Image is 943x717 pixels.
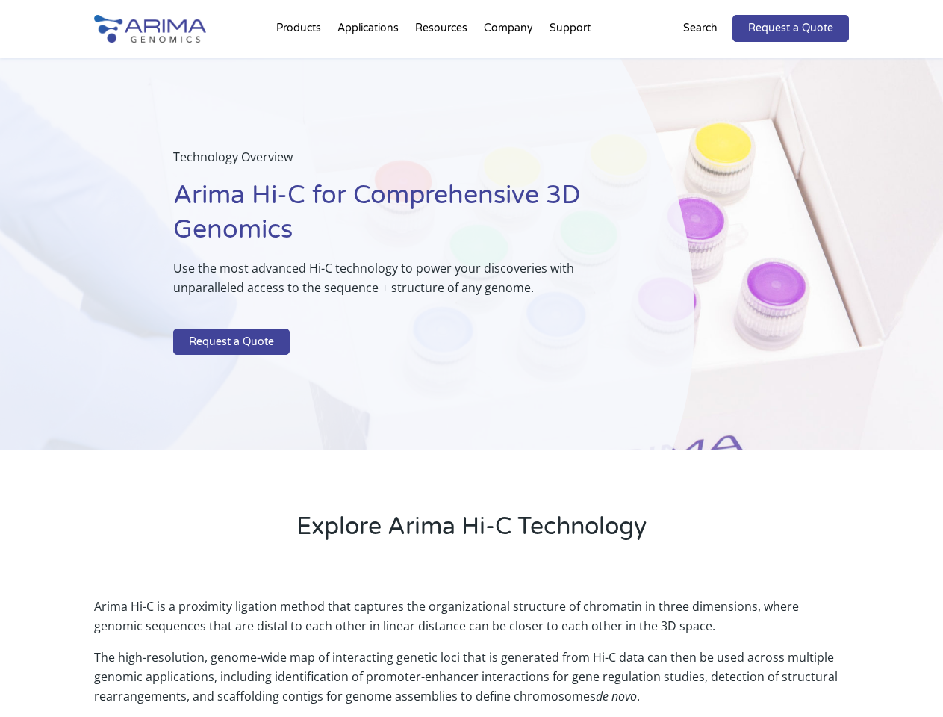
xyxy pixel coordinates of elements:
p: Arima Hi-C is a proximity ligation method that captures the organizational structure of chromatin... [94,597,848,648]
p: Search [683,19,718,38]
a: Request a Quote [173,329,290,356]
p: Technology Overview [173,147,619,179]
h1: Arima Hi-C for Comprehensive 3D Genomics [173,179,619,258]
a: Request a Quote [732,15,849,42]
p: Use the most advanced Hi-C technology to power your discoveries with unparalleled access to the s... [173,258,619,309]
h2: Explore Arima Hi-C Technology [94,510,848,555]
img: Arima-Genomics-logo [94,15,206,43]
i: de novo [596,688,637,704]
